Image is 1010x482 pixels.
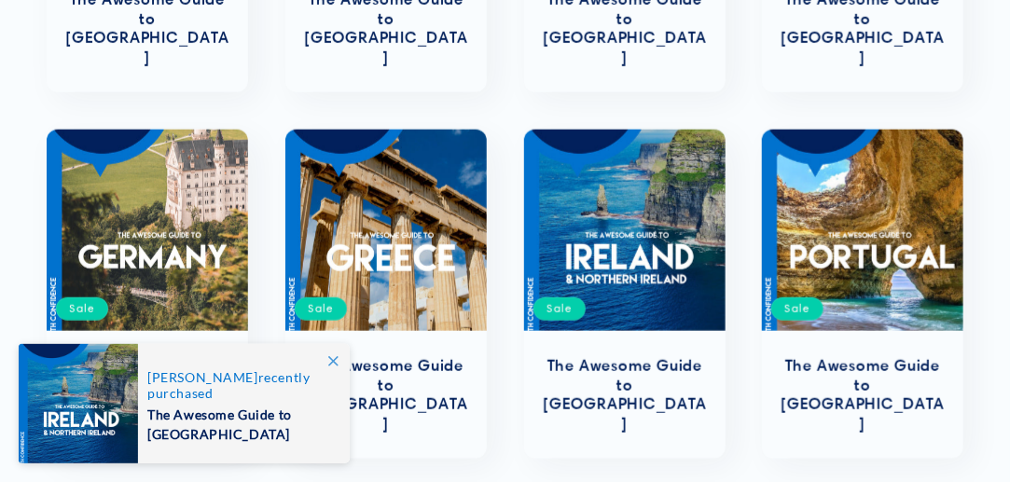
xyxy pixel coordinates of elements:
a: The Awesome Guide to [GEOGRAPHIC_DATA] [543,355,707,433]
span: The Awesome Guide to [GEOGRAPHIC_DATA] [147,401,330,444]
a: The Awesome Guide to [GEOGRAPHIC_DATA] [781,355,945,433]
span: [PERSON_NAME] [147,369,258,385]
span: recently purchased [147,369,330,401]
a: The Awesome Guide to [GEOGRAPHIC_DATA] [304,355,468,433]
